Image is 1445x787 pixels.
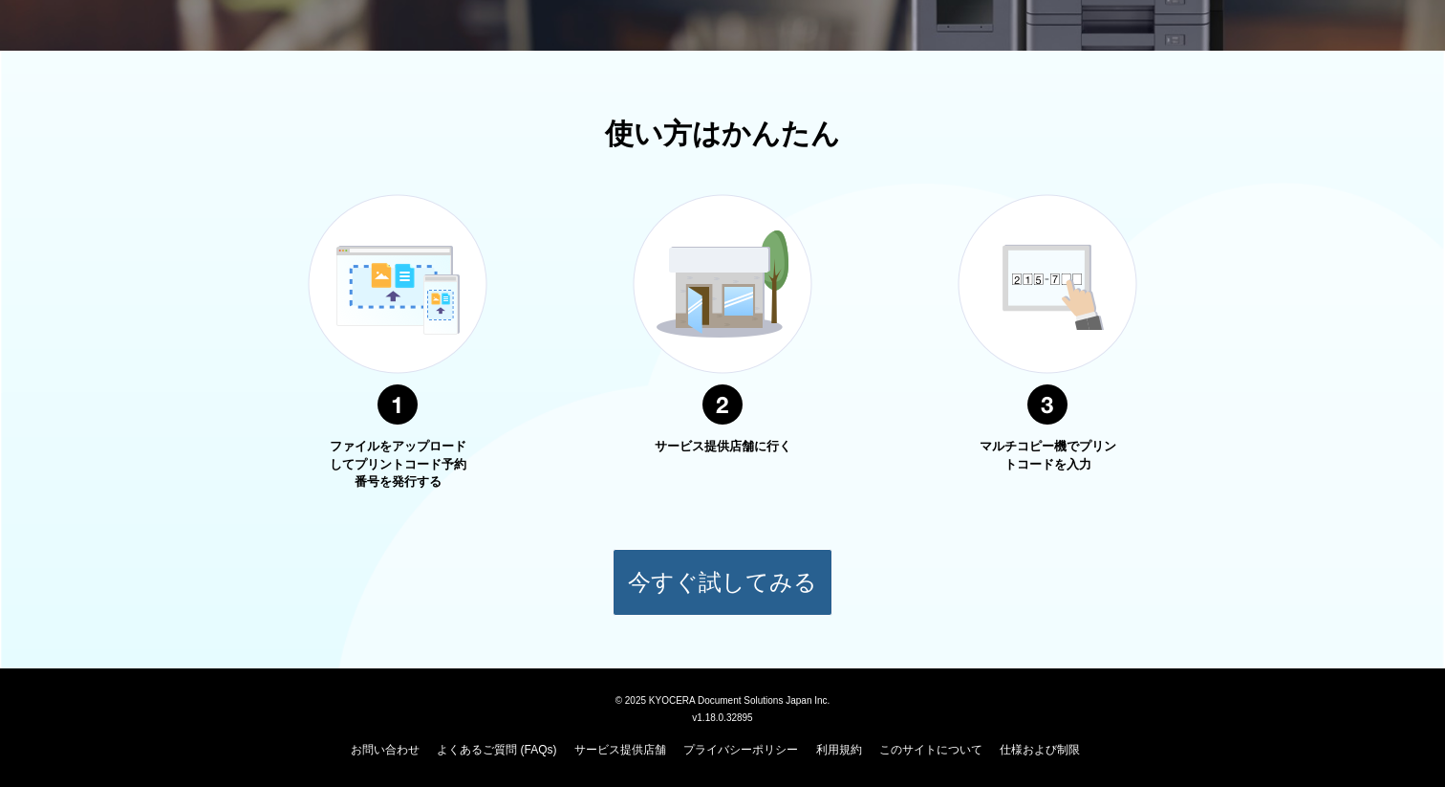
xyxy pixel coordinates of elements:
button: 今すぐ試してみる [613,549,832,616]
a: このサイトについて [879,743,982,756]
a: 仕様および制限 [1000,743,1080,756]
span: © 2025 KYOCERA Document Solutions Japan Inc. [615,693,830,706]
a: 利用規約 [816,743,862,756]
p: ファイルをアップロードしてプリントコード予約番号を発行する [326,438,469,492]
a: サービス提供店舗 [574,743,666,756]
a: お問い合わせ [351,743,420,756]
span: v1.18.0.32895 [692,711,752,723]
p: サービス提供店舗に行く [651,438,794,456]
a: プライバシーポリシー [683,743,798,756]
p: マルチコピー機でプリントコードを入力 [976,438,1119,473]
a: よくあるご質問 (FAQs) [437,743,556,756]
